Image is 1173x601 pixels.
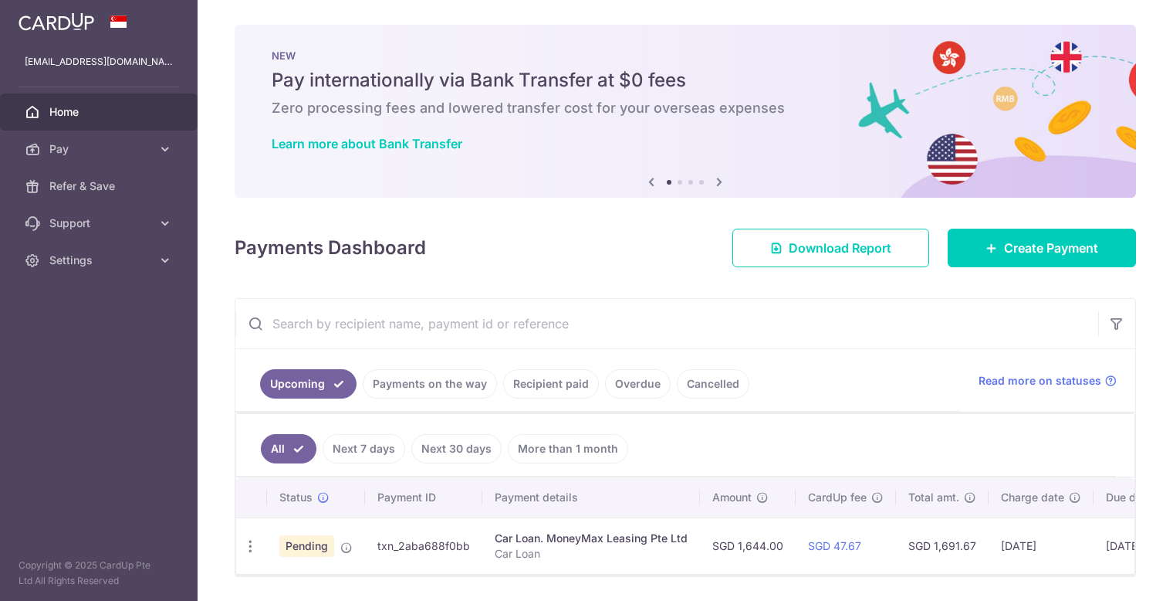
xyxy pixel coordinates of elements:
[365,477,482,518] th: Payment ID
[677,369,749,399] a: Cancelled
[260,369,357,399] a: Upcoming
[732,229,929,267] a: Download Report
[896,518,989,574] td: SGD 1,691.67
[323,434,405,463] a: Next 7 days
[19,12,94,31] img: CardUp
[272,136,462,151] a: Learn more about Bank Transfer
[261,434,316,463] a: All
[1106,490,1152,505] span: Due date
[279,535,334,557] span: Pending
[700,518,796,574] td: SGD 1,644.00
[1004,239,1098,257] span: Create Payment
[411,434,502,463] a: Next 30 days
[235,25,1136,198] img: Bank transfer banner
[25,54,173,70] p: [EMAIL_ADDRESS][DOMAIN_NAME]
[49,141,151,157] span: Pay
[49,216,151,231] span: Support
[979,373,1117,389] a: Read more on statuses
[235,234,426,262] h4: Payments Dashboard
[508,434,628,463] a: More than 1 month
[808,490,867,505] span: CardUp fee
[49,178,151,194] span: Refer & Save
[979,373,1101,389] span: Read more on statuses
[495,546,688,562] p: Car Loan
[235,299,1098,348] input: Search by recipient name, payment id or reference
[989,518,1094,574] td: [DATE]
[712,490,752,505] span: Amount
[605,369,671,399] a: Overdue
[948,229,1136,267] a: Create Payment
[279,490,313,505] span: Status
[363,369,497,399] a: Payments on the way
[495,531,688,546] div: Car Loan. MoneyMax Leasing Pte Ltd
[482,477,700,518] th: Payment details
[789,239,891,257] span: Download Report
[1001,490,1064,505] span: Charge date
[272,99,1099,117] h6: Zero processing fees and lowered transfer cost for your overseas expenses
[365,518,482,574] td: txn_2aba688f0bb
[49,253,151,268] span: Settings
[808,539,861,552] a: SGD 47.67
[49,104,151,120] span: Home
[272,49,1099,62] p: NEW
[503,369,599,399] a: Recipient paid
[272,68,1099,93] h5: Pay internationally via Bank Transfer at $0 fees
[908,490,959,505] span: Total amt.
